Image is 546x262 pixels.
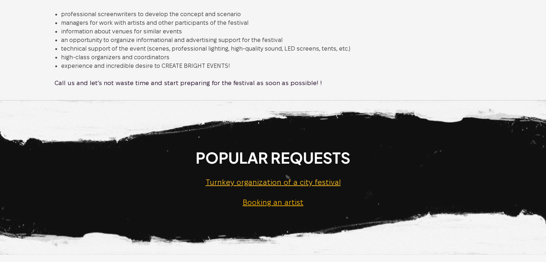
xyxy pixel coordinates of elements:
h2: Popular requests [6,146,540,169]
li: managers for work with artists and other participants of the festival [61,19,492,27]
li: professional screenwriters to develop the concept and scenario [61,10,492,19]
a: Turnkey organization of a city festival [206,178,341,186]
p: Call us and let’s not waste time and start preparing for the festival as soon as possible! ! [49,76,498,90]
li: information about venues for similar events [61,27,492,36]
li: high-class organizers and coordinators [61,53,492,62]
a: Booking an artist [243,198,303,206]
li: experience and incredible desire to CREATE BRIGHT EVENTS! [61,62,492,70]
li: technical support of the event (scenes, professional lighting, high-quality sound, LED screens, t... [61,45,492,53]
li: an opportunity to organize informational and advertising support for the festival [61,36,492,45]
